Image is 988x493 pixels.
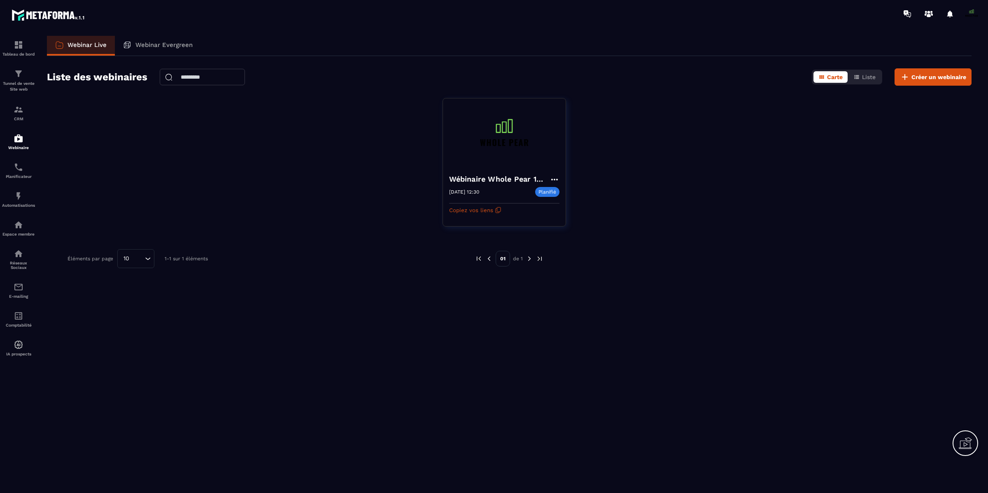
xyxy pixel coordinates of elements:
[165,256,208,262] p: 1-1 sur 1 éléments
[2,305,35,334] a: accountantaccountantComptabilité
[135,41,193,49] p: Webinar Evergreen
[2,98,35,127] a: formationformationCRM
[14,105,23,114] img: formation
[14,191,23,201] img: automations
[68,41,107,49] p: Webinar Live
[449,173,550,185] h4: Wébinaire Whole Pear 11 Septembre 2025 à 12h30
[47,36,115,56] a: Webinar Live
[2,145,35,150] p: Webinaire
[2,323,35,327] p: Comptabilité
[862,74,876,80] span: Liste
[827,74,843,80] span: Carte
[2,214,35,243] a: automationsautomationsEspace membre
[2,352,35,356] p: IA prospects
[2,232,35,236] p: Espace membre
[2,261,35,270] p: Réseaux Sociaux
[2,203,35,208] p: Automatisations
[117,249,154,268] div: Search for option
[14,162,23,172] img: scheduler
[449,105,559,167] img: webinar-background
[895,68,972,86] button: Créer un webinaire
[2,127,35,156] a: automationsautomationsWebinaire
[813,71,848,83] button: Carte
[47,69,147,85] h2: Liste des webinaires
[535,187,559,197] p: Planifié
[121,254,132,263] span: 10
[2,174,35,179] p: Planificateur
[449,189,479,195] p: [DATE] 12:30
[2,117,35,121] p: CRM
[513,255,523,262] p: de 1
[526,255,533,262] img: next
[2,156,35,185] a: schedulerschedulerPlanificateur
[485,255,493,262] img: prev
[14,69,23,79] img: formation
[2,243,35,276] a: social-networksocial-networkRéseaux Sociaux
[2,276,35,305] a: emailemailE-mailing
[2,34,35,63] a: formationformationTableau de bord
[2,52,35,56] p: Tableau de bord
[496,251,510,266] p: 01
[14,40,23,50] img: formation
[2,81,35,92] p: Tunnel de vente Site web
[14,340,23,350] img: automations
[475,255,482,262] img: prev
[911,73,966,81] span: Créer un webinaire
[14,282,23,292] img: email
[12,7,86,22] img: logo
[449,203,501,217] button: Copiez vos liens
[2,185,35,214] a: automationsautomationsAutomatisations
[536,255,543,262] img: next
[14,249,23,259] img: social-network
[68,256,113,262] p: Éléments par page
[14,133,23,143] img: automations
[14,311,23,321] img: accountant
[132,254,143,263] input: Search for option
[2,63,35,98] a: formationformationTunnel de vente Site web
[848,71,881,83] button: Liste
[14,220,23,230] img: automations
[2,294,35,299] p: E-mailing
